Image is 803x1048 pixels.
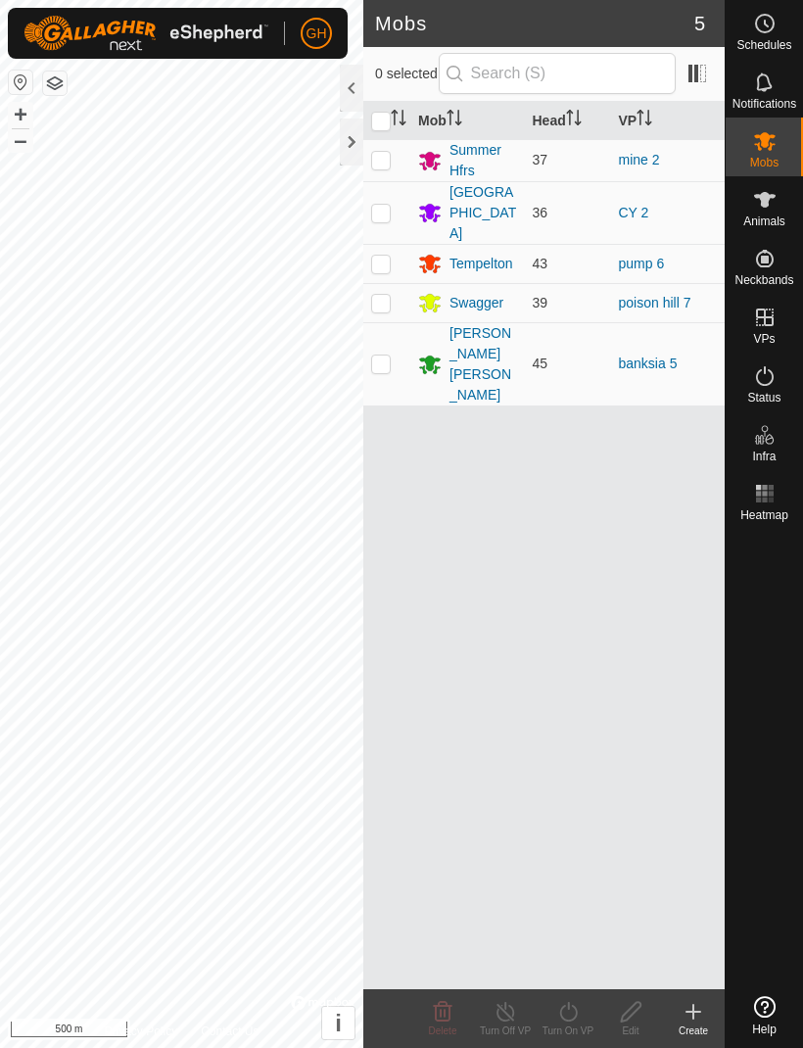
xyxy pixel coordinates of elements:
span: GH [307,24,327,44]
span: Delete [429,1025,457,1036]
a: Help [726,988,803,1043]
img: Gallagher Logo [24,16,268,51]
p-sorticon: Activate to sort [566,113,582,128]
button: i [322,1007,354,1039]
div: [PERSON_NAME] [PERSON_NAME] [449,323,517,405]
div: Swagger [449,293,503,313]
a: pump 6 [619,256,665,271]
a: Contact Us [201,1023,259,1040]
span: Neckbands [734,274,793,286]
button: Reset Map [9,71,32,94]
span: Heatmap [740,509,788,521]
input: Search (S) [439,53,676,94]
button: Map Layers [43,71,67,95]
a: mine 2 [619,152,660,167]
a: poison hill 7 [619,295,691,310]
span: 39 [533,295,548,310]
span: Status [747,392,780,404]
p-sorticon: Activate to sort [391,113,406,128]
span: VPs [753,333,775,345]
span: Infra [752,451,776,462]
span: Animals [743,215,785,227]
span: Help [752,1024,777,1035]
a: banksia 5 [619,356,678,371]
a: Privacy Policy [104,1023,177,1040]
span: Schedules [736,39,791,51]
p-sorticon: Activate to sort [447,113,462,128]
span: 5 [694,9,705,38]
h2: Mobs [375,12,694,35]
button: – [9,128,32,152]
button: + [9,103,32,126]
div: Create [662,1024,725,1038]
span: 37 [533,152,548,167]
span: Notifications [732,98,796,110]
span: Mobs [750,157,779,168]
div: Edit [599,1024,662,1038]
div: Turn Off VP [474,1024,537,1038]
span: 45 [533,356,548,371]
span: 43 [533,256,548,271]
div: [GEOGRAPHIC_DATA] [449,182,517,244]
div: Summer Hfrs [449,140,517,181]
th: Mob [410,102,525,140]
div: Turn On VP [537,1024,599,1038]
span: i [335,1010,342,1036]
span: 0 selected [375,64,439,84]
th: VP [611,102,726,140]
th: Head [525,102,611,140]
span: 36 [533,205,548,220]
div: Tempelton [449,254,513,274]
a: CY 2 [619,205,649,220]
p-sorticon: Activate to sort [637,113,652,128]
